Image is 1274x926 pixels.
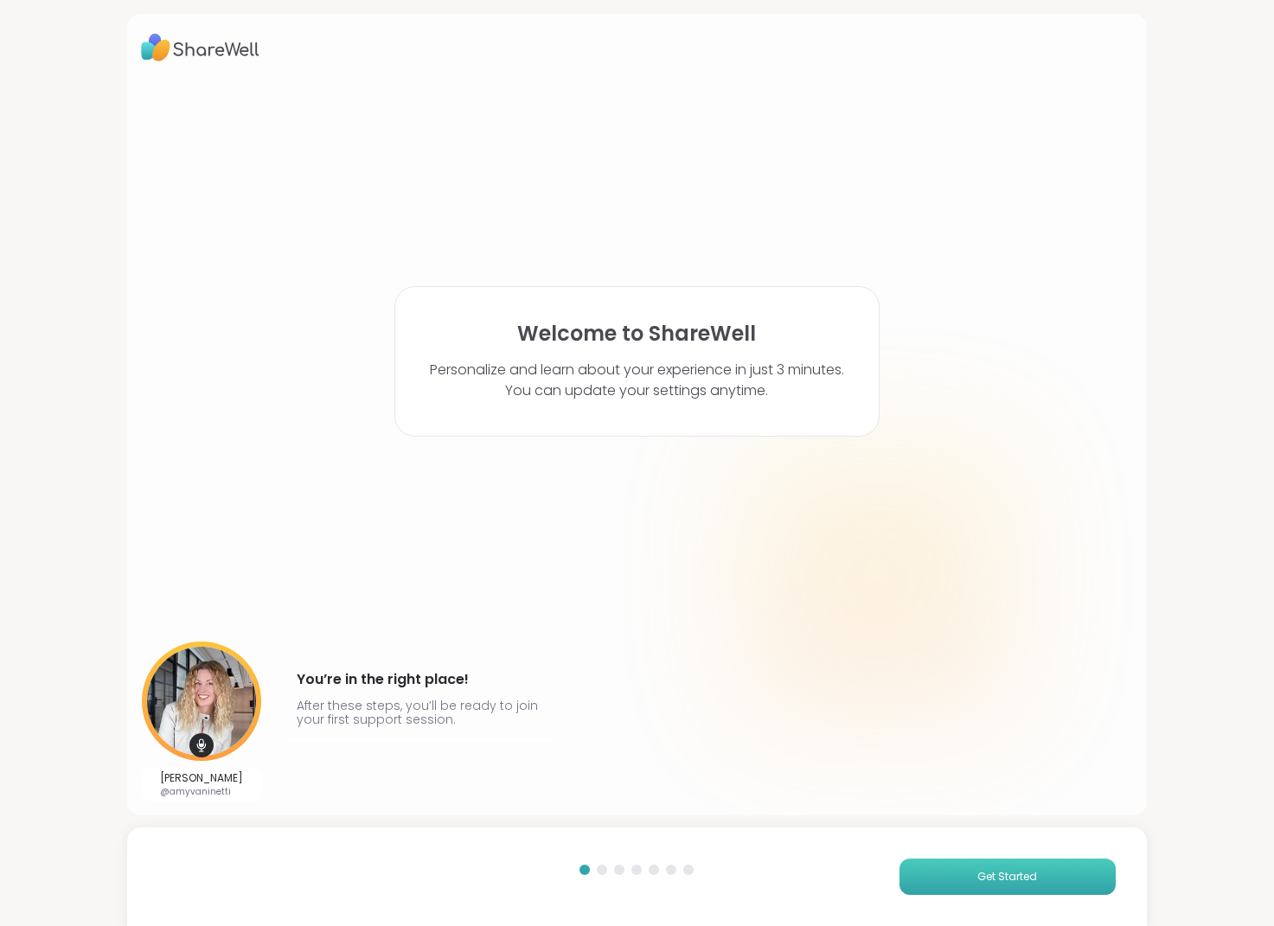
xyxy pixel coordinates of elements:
[899,859,1116,895] button: Get Started
[977,869,1037,884] span: Get Started
[297,666,546,693] h4: You’re in the right place!
[430,360,844,401] p: Personalize and learn about your experience in just 3 minutes. You can update your settings anytime.
[297,699,546,726] p: After these steps, you’ll be ready to join your first support session.
[141,28,259,67] img: ShareWell Logo
[142,642,261,761] img: User image
[160,785,243,798] p: @amyvaninetti
[517,322,756,346] h1: Welcome to ShareWell
[160,771,243,785] p: [PERSON_NAME]
[189,733,214,757] img: mic icon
